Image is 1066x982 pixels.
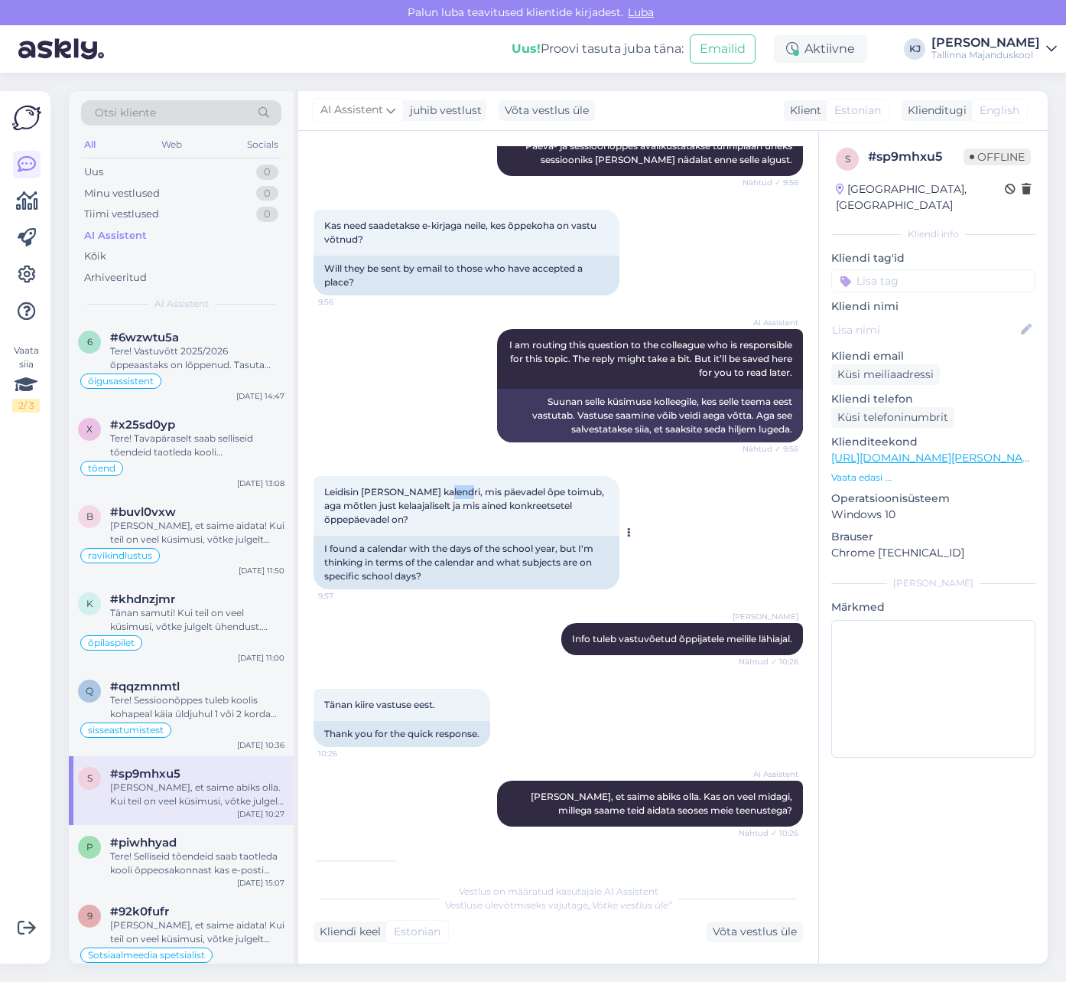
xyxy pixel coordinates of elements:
[831,507,1035,523] p: Windows 10
[239,565,284,576] div: [DATE] 11:50
[84,228,147,243] div: AI Assistent
[314,721,490,747] div: Thank you for the quick response.
[324,220,599,245] span: Kas need saadetakse e-kirjaga neile, kes õppekoha on vastu võtnud?
[244,135,281,155] div: Socials
[324,486,606,525] span: Leidisin [PERSON_NAME] kalendri, mis päevadel õpe toimub, aga mõtlen just kelaajaliselt ja mis ai...
[86,423,93,435] span: x
[459,886,658,897] span: Vestlus on määratud kasutajale AI Assistent
[110,918,284,946] div: [PERSON_NAME], et saime aidata! Kui teil on veel küsimusi, võtke julgelt ühendust.
[88,464,115,473] span: tõend
[238,652,284,664] div: [DATE] 11:00
[154,297,209,311] span: AI Assistent
[237,808,284,820] div: [DATE] 10:27
[733,611,798,622] span: [PERSON_NAME]
[831,250,1035,266] p: Kliendi tag'id
[964,148,1031,165] span: Offline
[110,519,284,546] div: [PERSON_NAME], et saime aidata! Kui teil on veel küsimusi, võtke julgelt ühendust.
[87,336,93,347] span: 6
[739,827,798,839] span: Nähtud ✓ 10:26
[831,227,1035,241] div: Kliendi info
[110,836,177,850] span: #piwhhyad
[902,103,967,119] div: Klienditugi
[110,592,175,606] span: #khdnzjmr
[394,924,440,940] span: Estonian
[88,726,164,735] span: sisseastumistest
[741,768,798,780] span: AI Assistent
[774,35,867,63] div: Aktiivne
[531,791,795,816] span: [PERSON_NAME], et saime abiks olla. Kas on veel midagi, millega saame teid aidata seoses meie tee...
[831,545,1035,561] p: Chrome [TECHNICAL_ID]
[845,153,850,165] span: s
[256,186,278,201] div: 0
[868,148,964,166] div: # sp9mhxu5
[741,317,798,328] span: AI Assistent
[95,105,156,121] span: Otsi kliente
[12,399,40,413] div: 2 / 3
[110,418,175,432] span: #x25sd0yp
[831,299,1035,315] p: Kliendi nimi
[831,529,1035,545] p: Brauser
[831,599,1035,615] p: Märkmed
[110,606,284,634] div: Tänan samuti! Kui teil on veel küsimusi, võtke julgelt ühendust. Ilusat päeva jätku ka teile!
[237,877,284,889] div: [DATE] 15:07
[980,103,1019,119] span: English
[831,348,1035,364] p: Kliendi email
[707,922,803,942] div: Võta vestlus üle
[831,491,1035,507] p: Operatsioonisüsteem
[88,551,152,560] span: ravikindlustus
[832,321,1018,338] input: Lisa nimi
[314,256,619,295] div: Will they be sent by email to those who have accepted a place?
[318,590,375,602] span: 9:57
[784,103,821,119] div: Klient
[831,451,1042,465] a: [URL][DOMAIN_NAME][PERSON_NAME]
[110,781,284,808] div: [PERSON_NAME], et saime abiks olla. Kui teil on veel küsimusi, võtke julgelt ühendust!
[12,103,41,132] img: Askly Logo
[110,850,284,877] div: Tere! Selliseid tõendeid saab taotleda kooli õppeosakonnast kas e-posti [PERSON_NAME] (täiendusko...
[84,270,147,285] div: Arhiveeritud
[110,505,176,519] span: #buvl0vxw
[236,390,284,402] div: [DATE] 14:47
[499,100,595,121] div: Võta vestlus üle
[572,633,792,644] span: Info tuleb vastuvõetud õppijatele meilile lähiajal.
[836,181,1005,214] div: [GEOGRAPHIC_DATA], [GEOGRAPHIC_DATA]
[509,339,795,378] span: I am routing this question to the colleague who is responsible for this topic. The reply might ta...
[904,38,925,60] div: KJ
[256,207,278,222] div: 0
[741,443,798,455] span: Nähtud ✓ 9:56
[87,910,93,922] span: 9
[497,389,803,442] div: Suunan selle küsimuse kolleegile, kes selle teema eest vastutab. Vastuse saamine võib veidi aega ...
[741,177,798,188] span: Nähtud ✓ 9:56
[110,693,284,721] div: Tere! Sessioonõppes tuleb koolis kohapeal käia üldjuhul 1 või 2 korda kuus kokku kuni kaheksal õp...
[237,478,284,489] div: [DATE] 13:08
[87,772,93,784] span: s
[237,739,284,751] div: [DATE] 10:36
[88,638,135,648] span: õpilaspilet
[256,165,278,180] div: 0
[318,296,375,308] span: 9:56
[588,899,672,911] i: „Võtke vestlus üle”
[831,269,1035,292] input: Lisa tag
[834,103,881,119] span: Estonian
[690,34,756,64] button: Emailid
[158,135,185,155] div: Web
[931,37,1057,61] a: [PERSON_NAME]Tallinna Majanduskool
[324,699,435,710] span: Tänan kiire vastuse eest.
[110,767,180,781] span: #sp9mhxu5
[110,432,284,459] div: Tere! Tavapäraselt saab selliseid tõendeid taotleda kooli õppeosakonnast kas e-posti [PERSON_NAME...
[86,841,93,853] span: p
[831,576,1035,590] div: [PERSON_NAME]
[86,685,93,697] span: q
[931,49,1040,61] div: Tallinna Majanduskool
[314,924,381,940] div: Kliendi keel
[512,40,684,58] div: Proovi tasuta juba täna:
[512,41,541,56] b: Uus!
[84,186,160,201] div: Minu vestlused
[84,165,103,180] div: Uus
[320,102,383,119] span: AI Assistent
[623,5,658,19] span: Luba
[110,905,169,918] span: #92k0fufr
[831,364,940,385] div: Küsi meiliaadressi
[86,511,93,522] span: b
[84,207,159,222] div: Tiimi vestlused
[931,37,1040,49] div: [PERSON_NAME]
